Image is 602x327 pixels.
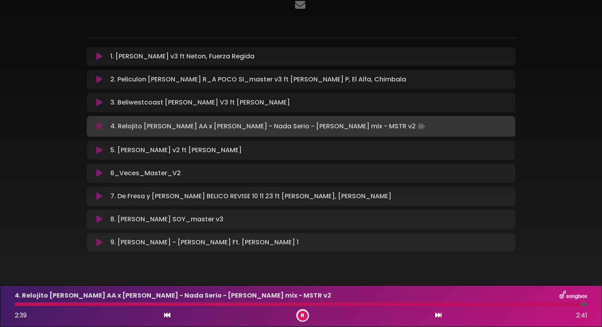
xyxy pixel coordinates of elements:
[110,98,290,107] p: 3. Beliwestcoast [PERSON_NAME] V3 ft [PERSON_NAME]
[110,238,299,247] p: 9. [PERSON_NAME] - [PERSON_NAME] Ft. [PERSON_NAME] 1
[110,52,254,61] p: 1. [PERSON_NAME] v3 ft Neton, Fuerza Regida
[110,75,406,84] p: 2. Peliculon [PERSON_NAME] R_A POCO SI_master v3 ft [PERSON_NAME] P, El Alfa, Chimbala
[110,215,223,224] p: 8. [PERSON_NAME] SOY_master v3
[110,145,242,155] p: 5. [PERSON_NAME] v2 ft [PERSON_NAME]
[416,121,427,132] img: waveform4.gif
[110,192,391,201] p: 7. De Fresa y [PERSON_NAME] BELICO REVISE 10 11 23 ft [PERSON_NAME], [PERSON_NAME]
[110,121,427,132] p: 4. Relojito [PERSON_NAME] AA x [PERSON_NAME] - Nada Serio - [PERSON_NAME] mix - MSTR v2
[110,168,181,178] p: 6_Veces_Master_V2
